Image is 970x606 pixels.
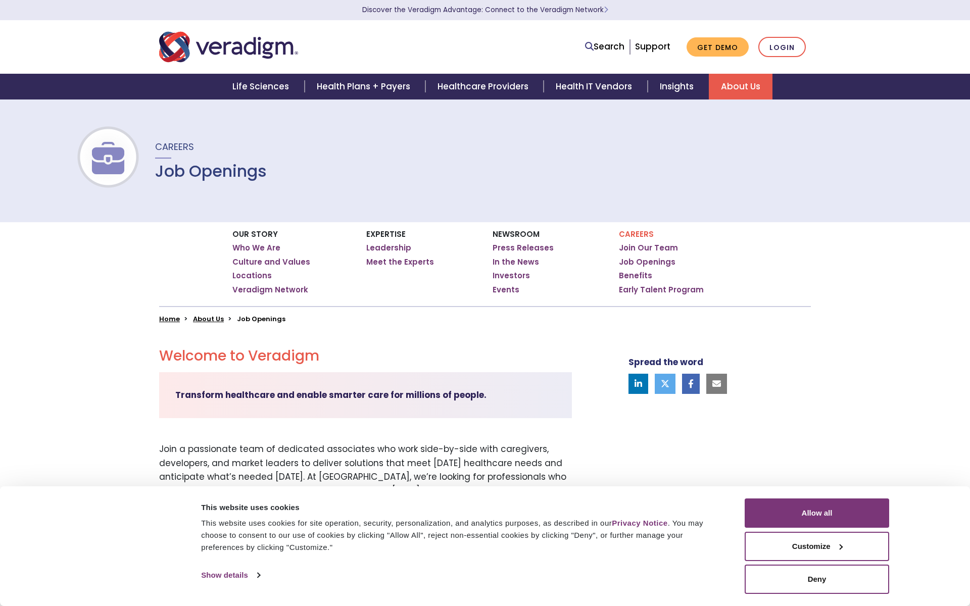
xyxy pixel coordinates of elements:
p: Join a passionate team of dedicated associates who work side-by-side with caregivers, developers,... [159,442,572,511]
img: Veradigm logo [159,30,298,64]
h1: Job Openings [155,162,267,181]
a: Discover the Veradigm Advantage: Connect to the Veradigm NetworkLearn More [362,5,608,15]
button: Customize [745,532,889,561]
a: Early Talent Program [619,285,704,295]
a: Life Sciences [220,74,304,99]
button: Deny [745,565,889,594]
div: This website uses cookies for site operation, security, personalization, and analytics purposes, ... [201,517,722,553]
span: Careers [155,140,194,153]
a: Leadership [366,243,411,253]
a: Culture and Values [232,257,310,267]
a: Join Our Team [619,243,678,253]
a: Healthcare Providers [425,74,544,99]
strong: Spread the word [628,356,703,368]
a: Home [159,314,180,324]
a: About Us [193,314,224,324]
a: Benefits [619,271,652,281]
span: Learn More [604,5,608,15]
a: Events [493,285,519,295]
a: Insights [648,74,709,99]
a: Health IT Vendors [544,74,647,99]
a: In the News [493,257,539,267]
a: Login [758,37,806,58]
h2: Welcome to Veradigm [159,347,572,365]
a: Support [635,40,670,53]
a: Meet the Experts [366,257,434,267]
a: About Us [709,74,772,99]
a: Search [585,40,624,54]
a: Who We Are [232,243,280,253]
a: Veradigm Network [232,285,308,295]
a: Health Plans + Payers [305,74,425,99]
a: Press Releases [493,243,554,253]
a: Investors [493,271,530,281]
div: This website uses cookies [201,501,722,514]
a: Get Demo [687,37,749,57]
a: Job Openings [619,257,675,267]
a: Privacy Notice [612,519,667,527]
strong: Transform healthcare and enable smarter care for millions of people. [175,389,487,401]
a: Locations [232,271,272,281]
a: Show details [201,568,260,583]
button: Allow all [745,498,889,528]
